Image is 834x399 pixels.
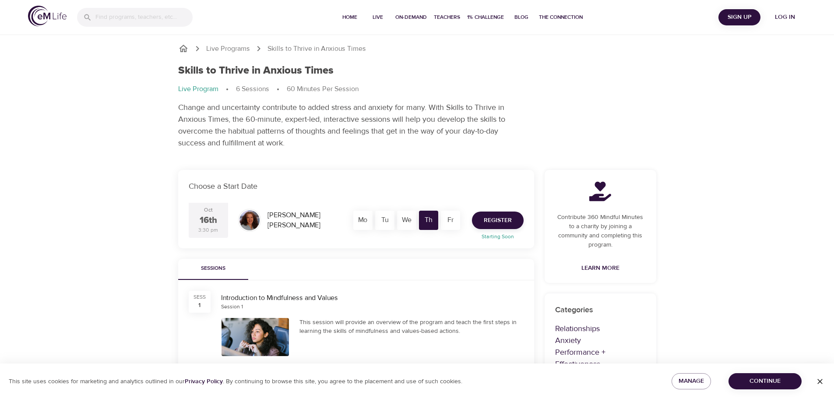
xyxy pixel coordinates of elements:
[178,43,656,54] nav: breadcrumb
[484,215,512,226] span: Register
[728,373,802,389] button: Continue
[353,211,373,230] div: Mo
[185,378,223,385] a: Privacy Policy
[555,346,646,370] p: Performance + Effectiveness
[28,6,67,26] img: logo
[95,8,193,27] input: Find programs, teachers, etc...
[287,84,359,94] p: 60 Minutes Per Session
[264,207,345,234] div: [PERSON_NAME] [PERSON_NAME]
[178,84,218,94] p: Live Program
[419,211,438,230] div: Th
[555,335,646,346] p: Anxiety
[434,13,460,22] span: Teachers
[467,13,504,22] span: 1% Challenge
[189,180,524,192] p: Choose a Start Date
[299,318,524,335] div: This session will provide an overview of the program and teach the first steps in learning the sk...
[178,84,656,95] nav: breadcrumb
[397,211,416,230] div: We
[200,214,217,227] div: 16th
[767,12,802,23] span: Log in
[204,206,213,214] div: Oct
[395,13,427,22] span: On-Demand
[679,376,704,387] span: Manage
[183,264,243,273] span: Sessions
[672,373,711,389] button: Manage
[206,44,250,54] a: Live Programs
[555,304,646,316] p: Categories
[764,9,806,25] button: Log in
[718,9,760,25] button: Sign Up
[178,102,507,149] p: Change and uncertainty contribute to added stress and anxiety for many. With Skills to Thrive in ...
[367,13,388,22] span: Live
[555,323,646,335] p: Relationships
[511,13,532,22] span: Blog
[221,293,524,303] div: Introduction to Mindfulness and Values
[472,212,524,229] button: Register
[578,260,623,276] a: Learn More
[178,64,334,77] h1: Skills to Thrive in Anxious Times
[722,12,757,23] span: Sign Up
[441,211,460,230] div: Fr
[339,13,360,22] span: Home
[581,263,619,274] span: Learn More
[539,13,583,22] span: The Connection
[194,293,206,301] div: SESS
[198,301,201,310] div: 1
[467,233,529,240] p: Starting Soon
[221,303,243,311] div: Session 1
[198,226,218,234] div: 3:30 pm
[267,44,366,54] p: Skills to Thrive in Anxious Times
[236,84,269,94] p: 6 Sessions
[735,376,795,387] span: Continue
[375,211,394,230] div: Tu
[555,213,646,250] p: Contribute 360 Mindful Minutes to a charity by joining a community and completing this program.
